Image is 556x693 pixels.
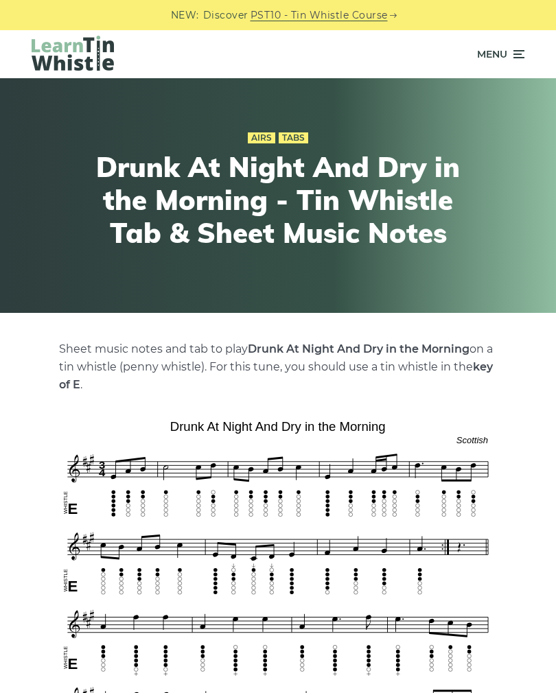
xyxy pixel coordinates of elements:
[93,150,463,249] h1: Drunk At Night And Dry in the Morning - Tin Whistle Tab & Sheet Music Notes
[32,36,114,71] img: LearnTinWhistle.com
[248,342,470,355] strong: Drunk At Night And Dry in the Morning
[59,340,497,394] p: Sheet music notes and tab to play on a tin whistle (penny whistle). For this tune, you should use...
[279,132,308,143] a: Tabs
[248,132,275,143] a: Airs
[477,37,507,71] span: Menu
